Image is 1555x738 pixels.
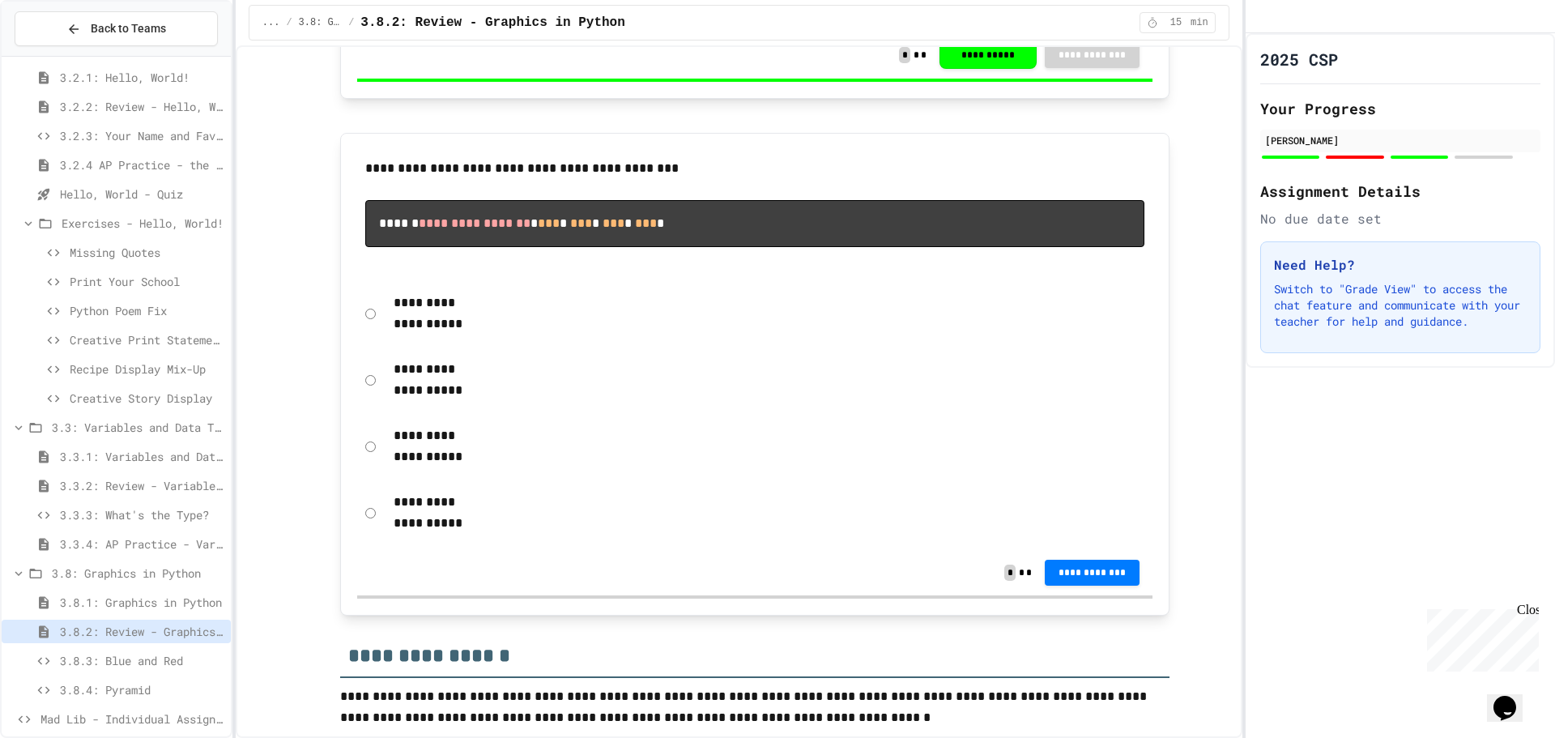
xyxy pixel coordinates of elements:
span: Recipe Display Mix-Up [70,360,224,378]
h2: Your Progress [1260,97,1540,120]
span: / [286,16,292,29]
span: 3.3.1: Variables and Data Types [60,448,224,465]
h2: Assignment Details [1260,180,1540,203]
span: 3.2.1: Hello, World! [60,69,224,86]
span: Mad Lib - Individual Assignment [40,710,224,727]
span: 15 [1163,16,1189,29]
span: 3.3: Variables and Data Types [52,419,224,436]
button: Back to Teams [15,11,218,46]
span: / [348,16,354,29]
span: 3.3.3: What's the Type? [60,506,224,523]
div: No due date set [1260,209,1540,228]
iframe: chat widget [1421,603,1539,672]
span: 3.8: Graphics in Python [299,16,343,29]
span: Back to Teams [91,20,166,37]
span: 3.8.4: Pyramid [60,681,224,698]
iframe: chat widget [1487,673,1539,722]
h3: Need Help? [1274,255,1527,275]
span: Creative Story Display [70,390,224,407]
span: 3.3.4: AP Practice - Variables [60,535,224,552]
span: 3.8: Graphics in Python [52,565,224,582]
span: min [1191,16,1208,29]
p: Switch to "Grade View" to access the chat feature and communicate with your teacher for help and ... [1274,281,1527,330]
span: Hello, World - Quiz [60,186,224,203]
span: 3.8.2: Review - Graphics in Python [360,13,624,32]
span: Python Poem Fix [70,302,224,319]
h1: 2025 CSP [1260,48,1338,70]
span: Exercises - Hello, World! [62,215,224,232]
span: 3.2.3: Your Name and Favorite Movie [60,127,224,144]
span: 3.8.1: Graphics in Python [60,594,224,611]
span: 3.8.2: Review - Graphics in Python [60,623,224,640]
span: 3.2.2: Review - Hello, World! [60,98,224,115]
span: 3.8.3: Blue and Red [60,652,224,669]
div: [PERSON_NAME] [1265,133,1536,147]
span: Missing Quotes [70,244,224,261]
span: ... [262,16,280,29]
span: 3.3.2: Review - Variables and Data Types [60,477,224,494]
span: 3.2.4 AP Practice - the DISPLAY Procedure [60,156,224,173]
span: Creative Print Statements [70,331,224,348]
span: Print Your School [70,273,224,290]
div: Chat with us now!Close [6,6,112,103]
